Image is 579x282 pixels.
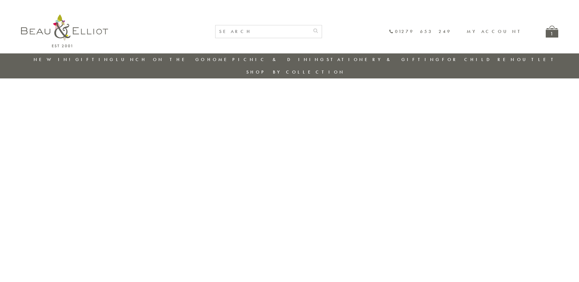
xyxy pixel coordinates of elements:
[517,56,558,63] a: Outlet
[327,56,441,63] a: Stationery & Gifting
[116,56,206,63] a: Lunch On The Go
[207,56,232,63] a: Home
[467,28,524,34] a: My account
[246,69,345,75] a: Shop by collection
[389,29,451,34] a: 01279 653 249
[232,56,326,63] a: Picnic & Dining
[75,56,115,63] a: Gifting
[215,25,309,38] input: SEARCH
[21,14,108,47] img: logo
[442,56,516,63] a: For Children
[546,26,558,38] a: 1
[34,56,74,63] a: New in!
